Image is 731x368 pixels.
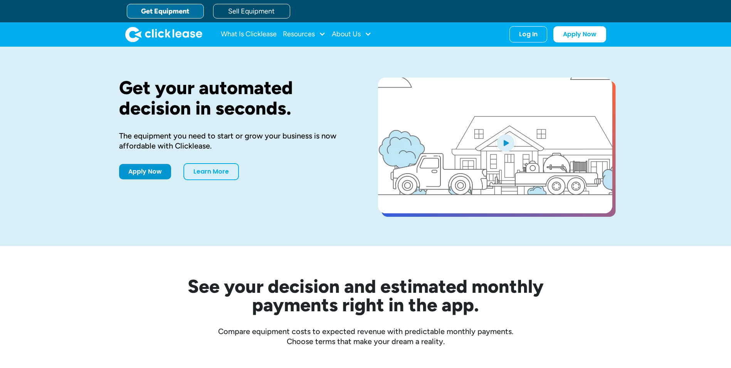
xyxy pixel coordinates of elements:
[119,131,353,151] div: The equipment you need to start or grow your business is now affordable with Clicklease.
[183,163,239,180] a: Learn More
[119,78,353,118] h1: Get your automated decision in seconds.
[119,326,612,346] div: Compare equipment costs to expected revenue with predictable monthly payments. Choose terms that ...
[283,27,326,42] div: Resources
[213,4,290,19] a: Sell Equipment
[150,277,581,314] h2: See your decision and estimated monthly payments right in the app.
[221,27,277,42] a: What Is Clicklease
[553,26,606,42] a: Apply Now
[519,30,538,38] div: Log In
[332,27,371,42] div: About Us
[119,164,171,179] a: Apply Now
[495,132,516,154] img: Blue play button logo on a light blue circular background
[125,27,202,42] img: Clicklease logo
[125,27,202,42] a: home
[378,78,612,213] a: open lightbox
[127,4,204,19] a: Get Equipment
